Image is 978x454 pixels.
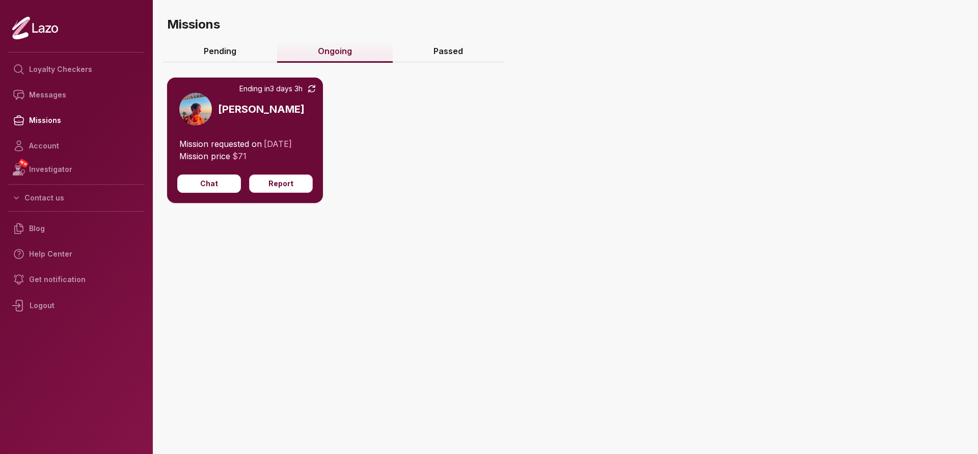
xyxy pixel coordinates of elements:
span: NEW [18,158,29,168]
a: Messages [8,82,145,108]
span: [DATE] [264,139,292,149]
a: Missions [8,108,145,133]
a: Blog [8,216,145,241]
button: Contact us [8,189,145,207]
div: Logout [8,292,145,319]
a: NEWInvestigator [8,159,145,180]
a: Pending [163,41,277,63]
a: Get notification [8,267,145,292]
a: Passed [393,41,504,63]
a: Loyalty Checkers [8,57,145,82]
button: Chat [177,174,241,193]
h3: [PERSON_NAME] [218,102,305,116]
span: Mission requested on [179,139,262,149]
span: $ 71 [232,151,247,161]
a: Ongoing [277,41,393,63]
button: Report [249,174,313,193]
a: Help Center [8,241,145,267]
img: 9ba0a6e0-1f09-410a-9cee-ff7e8a12c161 [179,93,212,125]
span: Mission price [179,151,230,161]
span: Ending in 3 days 3h [239,84,303,94]
a: Account [8,133,145,159]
